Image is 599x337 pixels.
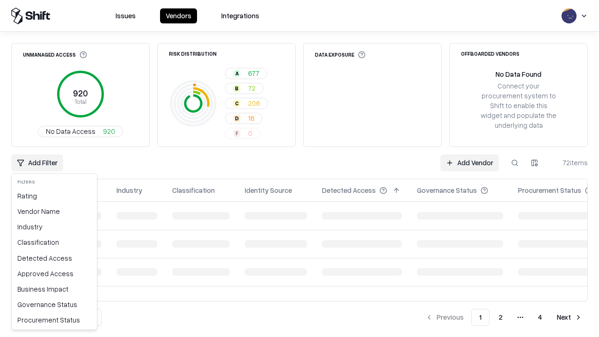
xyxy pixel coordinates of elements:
[14,266,95,281] div: Approved Access
[14,219,95,234] div: Industry
[14,297,95,312] div: Governance Status
[14,204,95,219] div: Vendor Name
[14,250,95,266] div: Detected Access
[14,188,95,204] div: Rating
[11,173,97,330] div: Add Filter
[14,281,95,297] div: Business Impact
[14,312,95,328] div: Procurement Status
[14,176,95,188] div: Filters
[14,234,95,250] div: Classification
